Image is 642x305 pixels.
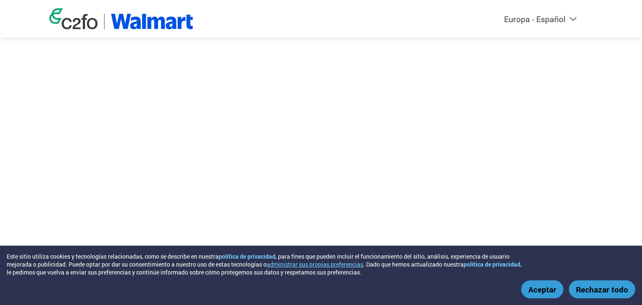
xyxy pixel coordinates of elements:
[49,8,98,29] img: c2fo logo
[521,280,563,298] button: Aceptar
[111,14,193,29] img: Walmart
[7,252,527,276] div: Este sitio utiliza cookies y tecnologías relacionadas, como se describe en nuestra , para fines q...
[267,260,363,268] button: administrar sus propias preferencias
[569,280,635,298] button: Rechazar todo
[464,260,520,268] a: política de privacidad
[219,252,275,260] a: política de privacidad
